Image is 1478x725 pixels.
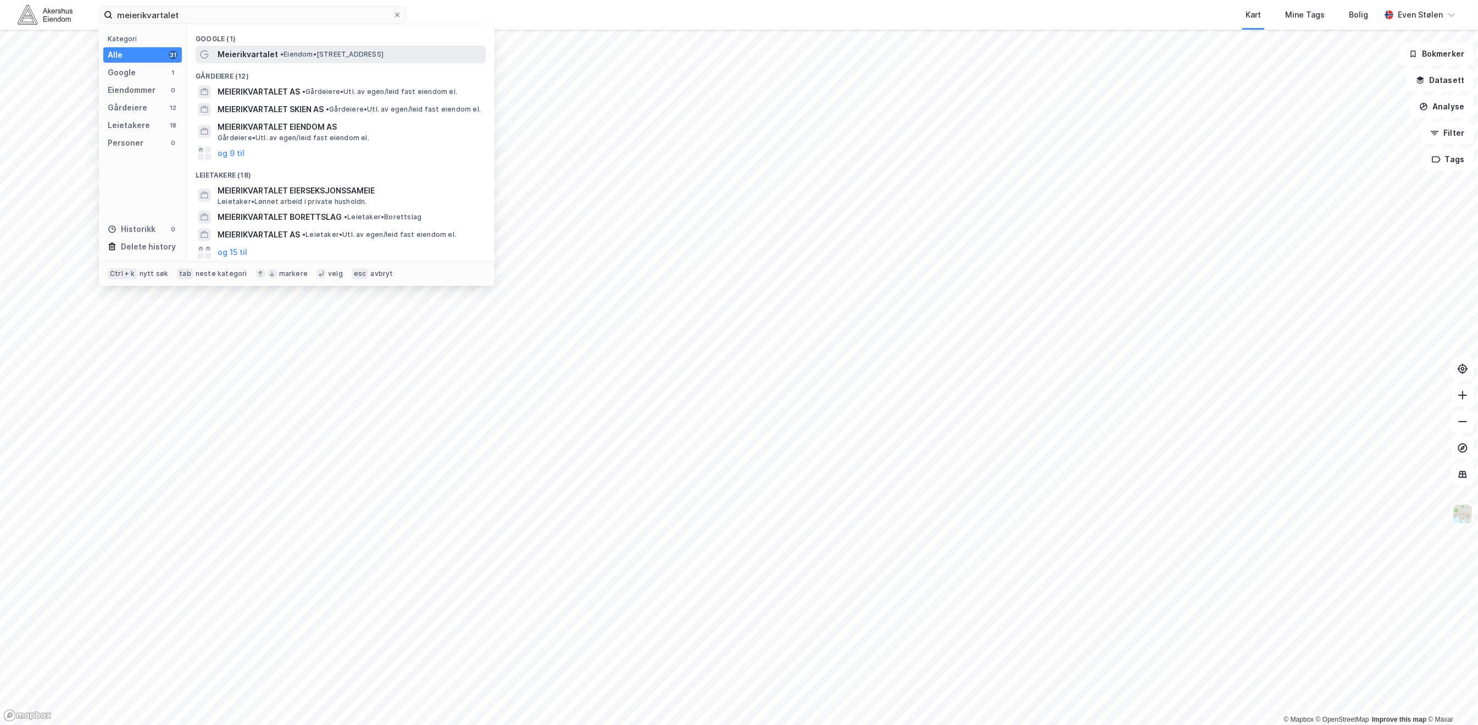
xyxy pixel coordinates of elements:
[187,162,494,182] div: Leietakere (18)
[108,119,150,132] div: Leietakere
[280,50,284,58] span: •
[108,66,136,79] div: Google
[108,101,147,114] div: Gårdeiere
[1246,8,1261,21] div: Kart
[169,86,177,95] div: 0
[1452,503,1473,524] img: Z
[302,230,456,239] span: Leietaker • Utl. av egen/leid fast eiendom el.
[177,268,193,279] div: tab
[218,147,245,160] button: og 9 til
[140,269,169,278] div: nytt søk
[279,269,308,278] div: markere
[326,105,481,114] span: Gårdeiere • Utl. av egen/leid fast eiendom el.
[370,269,393,278] div: avbryt
[169,68,177,77] div: 1
[1349,8,1368,21] div: Bolig
[187,63,494,83] div: Gårdeiere (12)
[218,184,481,197] span: MEIERIKVARTALET EIERSEKSJONSSAMEIE
[218,103,324,116] span: MEIERIKVARTALET SKIEN AS
[1410,96,1474,118] button: Analyse
[302,87,457,96] span: Gårdeiere • Utl. av egen/leid fast eiendom el.
[352,268,369,279] div: esc
[121,240,176,253] div: Delete history
[218,197,367,206] span: Leietaker • Lønnet arbeid i private husholdn.
[280,50,384,59] span: Eiendom • [STREET_ADDRESS]
[1421,122,1474,144] button: Filter
[169,103,177,112] div: 12
[169,121,177,130] div: 18
[218,85,300,98] span: MEIERIKVARTALET AS
[108,48,123,62] div: Alle
[218,246,247,259] button: og 15 til
[1423,148,1474,170] button: Tags
[169,51,177,59] div: 31
[1285,8,1325,21] div: Mine Tags
[1372,716,1426,723] a: Improve this map
[218,134,369,142] span: Gårdeiere • Utl. av egen/leid fast eiendom el.
[344,213,347,221] span: •
[1399,43,1474,65] button: Bokmerker
[218,211,342,224] span: MEIERIKVARTALET BORETTSLAG
[108,223,155,236] div: Historikk
[108,268,137,279] div: Ctrl + k
[113,7,393,23] input: Søk på adresse, matrikkel, gårdeiere, leietakere eller personer
[18,5,73,24] img: akershus-eiendom-logo.9091f326c980b4bce74ccdd9f866810c.svg
[326,105,329,113] span: •
[1407,69,1474,91] button: Datasett
[218,48,278,61] span: Meierikvartalet
[108,84,155,97] div: Eiendommer
[187,26,494,46] div: Google (1)
[218,120,481,134] span: MEIERIKVARTALET EIENDOM AS
[196,269,247,278] div: neste kategori
[344,213,421,222] span: Leietaker • Borettslag
[108,35,182,43] div: Kategori
[328,269,343,278] div: velg
[302,87,305,96] span: •
[108,136,143,150] div: Personer
[1398,8,1443,21] div: Even Stølen
[1316,716,1369,723] a: OpenStreetMap
[1423,672,1478,725] div: Kontrollprogram for chat
[218,228,300,241] span: MEIERIKVARTALET AS
[302,230,305,239] span: •
[169,139,177,147] div: 0
[1423,672,1478,725] iframe: Chat Widget
[3,709,52,722] a: Mapbox homepage
[1283,716,1314,723] a: Mapbox
[169,225,177,234] div: 0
